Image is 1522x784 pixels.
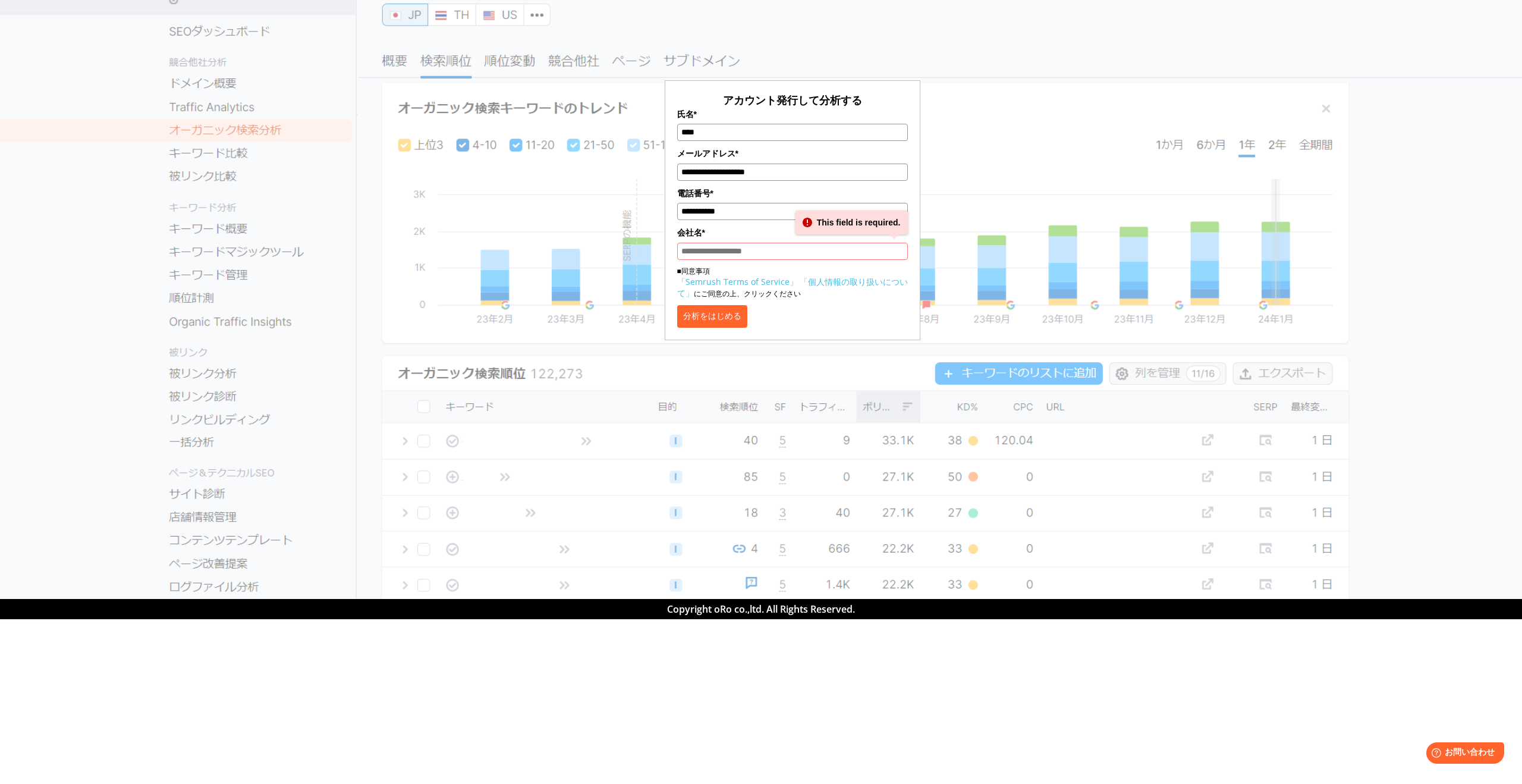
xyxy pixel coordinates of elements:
[677,276,908,299] a: 「個人情報の取り扱いについて」
[677,305,747,328] button: 分析をはじめる
[723,93,862,107] span: アカウント発行して分析する
[677,147,908,160] label: メールアドレス*
[667,603,855,616] span: Copyright oRo co.,ltd. All Rights Reserved.
[1416,738,1509,771] iframe: Help widget launcher
[677,266,908,299] p: ■同意事項 にご同意の上、クリックください
[677,276,798,287] a: 「Semrush Terms of Service」
[795,211,908,234] div: This field is required.
[677,187,908,200] label: 電話番号*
